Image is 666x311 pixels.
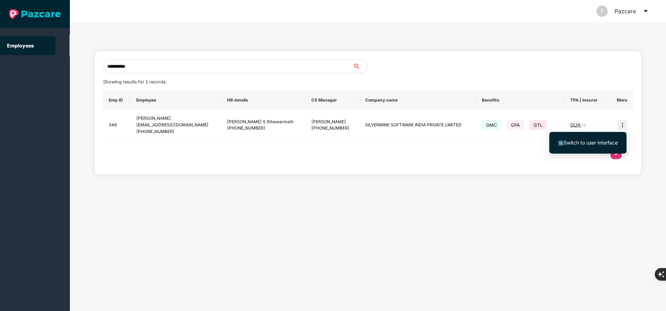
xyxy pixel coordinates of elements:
span: search [353,64,367,69]
div: [PHONE_NUMBER] [311,125,354,132]
li: Next Page [622,148,633,159]
a: Employees [7,43,34,49]
th: HR details [222,91,306,110]
span: caret-down [643,8,649,14]
span: Switch to user interface [564,140,618,146]
div: [PERSON_NAME] S Sthawarmath [227,119,300,125]
span: GTL [529,120,546,130]
span: Showing results for 1 records. [103,79,167,84]
th: TPA | Insurer [565,91,607,110]
span: GMC [482,120,501,130]
span: OI_HI [570,122,581,127]
th: Emp ID [103,91,131,110]
th: Benefits [476,91,564,110]
div: [PERSON_NAME] [311,119,354,125]
span: P [601,6,604,17]
span: + 2 [581,123,586,127]
th: More [606,91,633,110]
button: search [353,59,368,73]
img: svg+xml;base64,PHN2ZyB4bWxucz0iaHR0cDovL3d3dy53My5vcmcvMjAwMC9zdmciIHdpZHRoPSIxNiIgaGVpZ2h0PSIxNi... [558,140,564,146]
img: icon [617,120,627,130]
th: CS Manager [306,91,359,110]
th: Company name [360,91,477,110]
span: GPA [507,120,524,130]
button: right [622,148,633,159]
span: right [625,151,629,155]
div: [EMAIL_ADDRESS][DOMAIN_NAME] [136,122,216,128]
td: SILVERMINE SOFTWARE INDIA PRIVATE LIMITED [360,110,477,141]
div: [PHONE_NUMBER] [136,128,216,135]
div: [PHONE_NUMBER] [227,125,300,132]
div: [PERSON_NAME] [136,115,216,122]
th: Employee [131,91,222,110]
td: 346 [103,110,131,141]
